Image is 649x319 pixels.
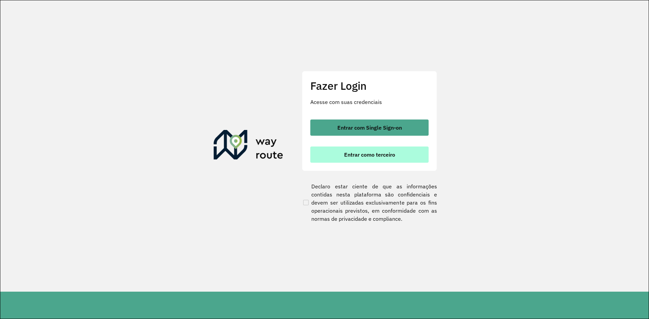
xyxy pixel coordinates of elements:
[302,182,437,223] label: Declaro estar ciente de que as informações contidas nesta plataforma são confidenciais e devem se...
[310,79,429,92] h2: Fazer Login
[214,130,283,162] img: Roteirizador AmbevTech
[310,98,429,106] p: Acesse com suas credenciais
[337,125,402,130] span: Entrar com Single Sign-on
[310,147,429,163] button: button
[344,152,395,157] span: Entrar como terceiro
[310,119,429,136] button: button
